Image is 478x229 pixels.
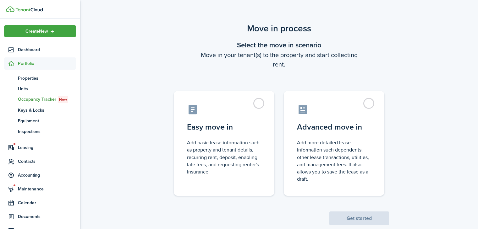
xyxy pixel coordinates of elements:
span: Inspections [18,128,76,135]
span: Create New [25,29,48,34]
button: Open menu [4,25,76,37]
a: Occupancy TrackerNew [4,94,76,105]
span: New [59,97,67,102]
control-radio-card-title: Advanced move in [297,121,371,133]
img: TenantCloud [6,6,14,12]
control-radio-card-title: Easy move in [187,121,261,133]
span: Documents [18,213,76,220]
control-radio-card-description: Add more detailed lease information such dependents, other lease transactions, utilities, and man... [297,139,371,183]
span: Accounting [18,172,76,178]
a: Inspections [4,126,76,137]
a: Units [4,83,76,94]
span: Occupancy Tracker [18,96,76,103]
span: Units [18,86,76,92]
span: Keys & Locks [18,107,76,114]
span: Dashboard [18,46,76,53]
span: Equipment [18,118,76,124]
span: Contacts [18,158,76,165]
img: TenantCloud [15,8,43,12]
control-radio-card-description: Add basic lease information such as property and tenant details, recurring rent, deposit, enablin... [187,139,261,175]
a: Equipment [4,115,76,126]
a: Properties [4,73,76,83]
span: Portfolio [18,60,76,67]
span: Properties [18,75,76,82]
wizard-step-header-description: Move in your tenant(s) to the property and start collecting rent. [169,50,389,69]
span: Maintenance [18,186,76,192]
a: Dashboard [4,44,76,56]
a: Keys & Locks [4,105,76,115]
scenario-title: Move in process [169,22,389,35]
wizard-step-header-title: Select the move in scenario [169,40,389,50]
span: Leasing [18,144,76,151]
span: Calendar [18,200,76,206]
